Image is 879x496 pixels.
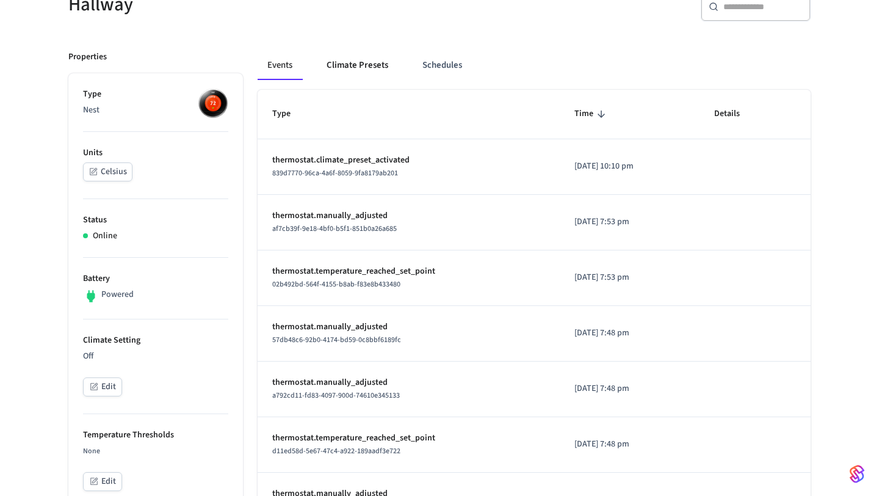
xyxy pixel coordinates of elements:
[83,88,228,101] p: Type
[272,335,401,345] span: 57db48c6-92b0-4174-bd59-0c8bbf6189fc
[198,88,228,119] img: nest_learning_thermostat
[83,429,228,442] p: Temperature Thresholds
[272,432,545,445] p: thermostat.temperature_reached_set_point
[83,472,122,491] button: Edit
[574,382,684,395] p: [DATE] 7:48 pm
[83,104,228,117] p: Nest
[83,272,228,285] p: Battery
[272,446,400,456] span: d11ed58d-5e67-47c4-a922-189aadf3e722
[272,210,545,222] p: thermostat.manually_adjusted
[574,327,684,340] p: [DATE] 7:48 pm
[272,376,545,389] p: thermostat.manually_adjusted
[574,104,609,123] span: Time
[272,390,400,401] span: a792cd11-fd83-4097-900d-74610e345133
[272,321,545,334] p: thermostat.manually_adjusted
[258,51,302,80] button: Events
[272,265,545,278] p: thermostat.temperature_reached_set_point
[272,279,400,290] span: 02b492bd-564f-4155-b8ab-f83e8b433480
[93,230,117,243] p: Online
[850,464,864,484] img: SeamLogoGradient.69752ec5.svg
[83,214,228,227] p: Status
[574,216,684,228] p: [DATE] 7:53 pm
[68,51,107,64] p: Properties
[714,104,756,123] span: Details
[574,160,684,173] p: [DATE] 10:10 pm
[272,224,397,234] span: af7cb39f-9e18-4bf0-b5f1-851b0a26a685
[101,288,134,301] p: Powered
[83,147,228,159] p: Units
[83,377,122,396] button: Edit
[317,51,398,80] button: Climate Presets
[272,168,398,178] span: 839d7770-96ca-4a6f-8059-9fa8179ab201
[574,438,684,451] p: [DATE] 7:48 pm
[272,154,545,167] p: thermostat.climate_preset_activated
[413,51,472,80] button: Schedules
[272,104,306,123] span: Type
[83,334,228,347] p: Climate Setting
[574,271,684,284] p: [DATE] 7:53 pm
[83,446,100,456] span: None
[83,162,132,181] button: Celsius
[83,350,228,363] p: Off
